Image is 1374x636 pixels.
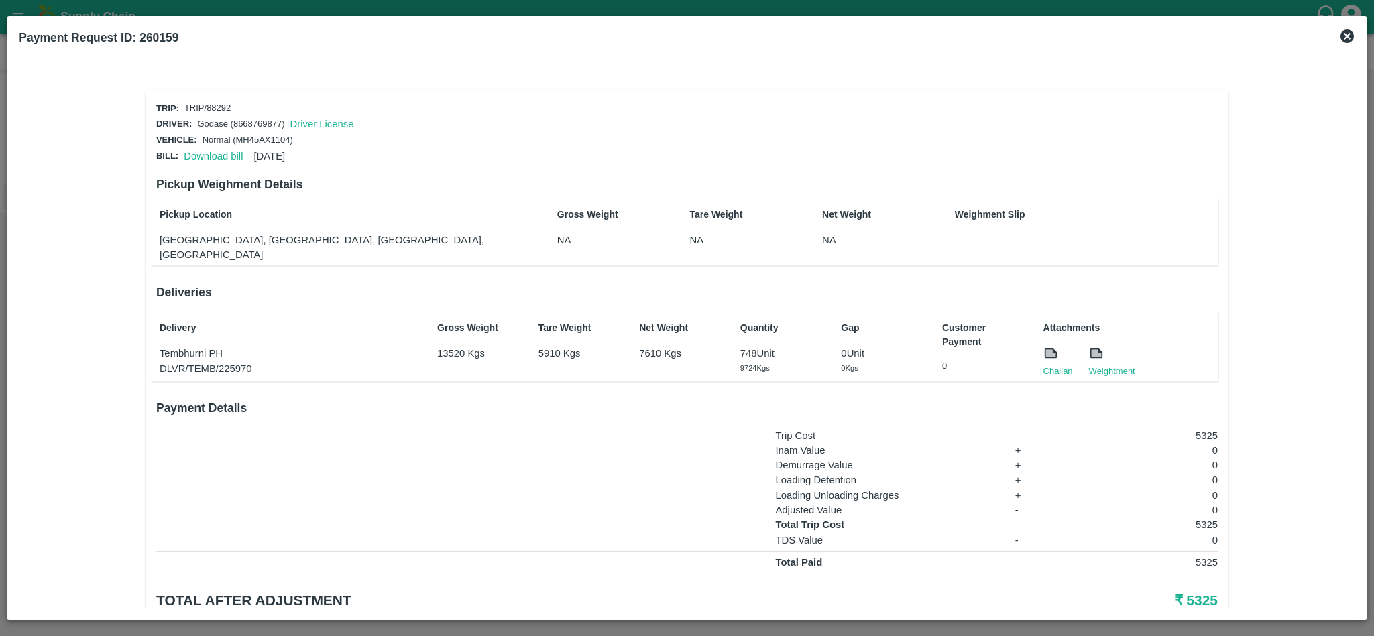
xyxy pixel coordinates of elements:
h6: Pickup Weighment Details [156,175,1218,194]
p: Weighment Slip [955,208,1214,222]
p: 748 Unit [740,346,823,361]
p: Adjusted Value [775,503,996,517]
strong: Total Trip Cost [775,519,844,530]
a: Challan [1043,365,1073,378]
p: + [1015,488,1052,503]
b: Payment Request ID: 260159 [19,31,178,44]
p: 0 [1070,458,1218,472]
h6: Payment Details [156,399,1218,418]
a: Weightment [1089,365,1135,378]
p: Normal (MH45AX1104) [203,134,293,147]
p: NA [689,233,772,247]
p: Loading Detention [775,472,996,487]
strong: Total Paid [775,557,822,568]
p: Tare Weight [538,321,622,335]
p: - [1015,533,1052,548]
p: Loading Unloading Charges [775,488,996,503]
p: 5910 Kgs [538,346,622,361]
p: Customer Payment [942,321,1025,349]
p: + [1015,443,1052,458]
p: TDS Value [775,533,996,548]
p: Attachments [1043,321,1215,335]
p: Trip Cost [775,428,996,443]
p: Pickup Location [160,208,508,222]
p: Gap [841,321,924,335]
p: Quantity [740,321,823,335]
p: 0 [1070,533,1218,548]
p: 0 [942,360,1025,373]
p: 0 Unit [841,346,924,361]
span: [DATE] [253,151,285,162]
p: 0 [1070,443,1218,458]
span: Bill: [156,151,178,161]
p: + [1015,458,1052,472]
p: NA [557,233,640,247]
span: Vehicle: [156,135,197,145]
p: Delivery [160,321,419,335]
p: Net Weight [822,208,905,222]
span: Trip: [156,103,179,113]
p: Gross Weight [437,321,520,335]
p: - [1015,503,1052,517]
p: NA [822,233,905,247]
p: 0 [1070,488,1218,503]
p: TRIP/88292 [184,102,231,115]
p: 7610 Kgs [639,346,722,361]
h5: ₹ 5325 [864,591,1218,610]
h5: Total after adjustment [156,591,864,610]
p: Gross Weight [557,208,640,222]
p: Inam Value [775,443,996,458]
p: 5325 [1070,517,1218,532]
p: 0 [1070,472,1218,487]
p: 5325 [1070,428,1218,443]
p: [GEOGRAPHIC_DATA], [GEOGRAPHIC_DATA], [GEOGRAPHIC_DATA], [GEOGRAPHIC_DATA] [160,233,508,263]
h6: Deliveries [156,283,1218,302]
p: Tembhurni PH [160,346,419,361]
p: + [1015,472,1052,487]
p: Net Weight [639,321,722,335]
p: Tare Weight [689,208,772,222]
p: Godase (8668769877) [197,118,284,131]
p: 0 [1070,503,1218,517]
a: Download bill [184,151,243,162]
p: 5325 [1070,555,1218,570]
span: 0 Kgs [841,364,858,372]
p: Demurrage Value [775,458,996,472]
p: 13520 Kgs [437,346,520,361]
span: Driver: [156,119,192,129]
p: DLVR/TEMB/225970 [160,361,419,376]
a: Driver License [290,119,354,129]
span: 9724 Kgs [740,364,770,372]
